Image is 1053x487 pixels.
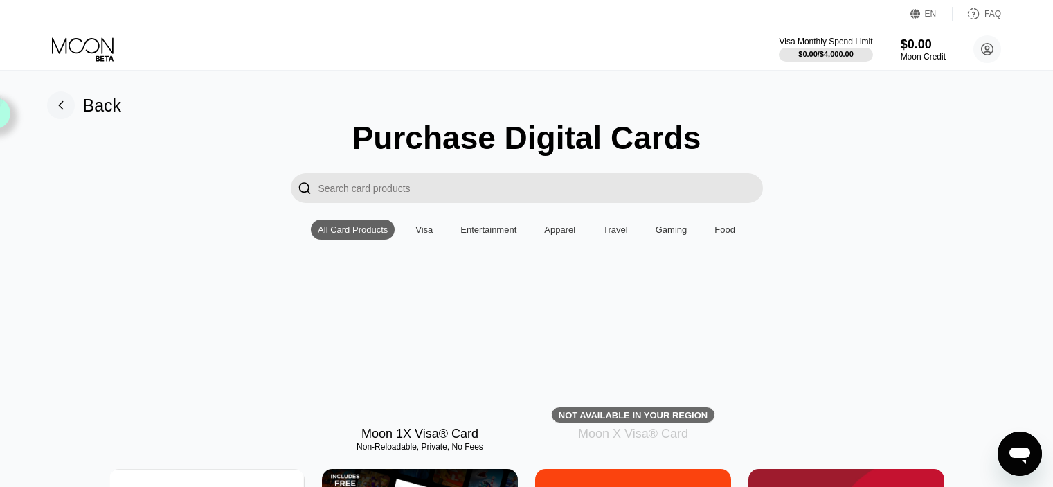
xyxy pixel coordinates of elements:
[361,427,478,441] div: Moon 1X Visa® Card
[984,9,1001,19] div: FAQ
[901,37,946,52] div: $0.00
[596,220,635,240] div: Travel
[714,224,735,235] div: Food
[322,442,518,452] div: Non-Reloadable, Private, No Fees
[603,224,628,235] div: Travel
[798,50,854,58] div: $0.00 / $4,000.00
[298,180,312,196] div: 
[656,224,687,235] div: Gaming
[779,37,872,62] div: Visa Monthly Spend Limit$0.00/$4,000.00
[910,7,953,21] div: EN
[901,52,946,62] div: Moon Credit
[408,220,440,240] div: Visa
[537,220,582,240] div: Apparel
[460,224,516,235] div: Entertainment
[925,9,937,19] div: EN
[901,37,946,62] div: $0.00Moon Credit
[453,220,523,240] div: Entertainment
[559,410,708,420] div: Not available in your region
[291,173,318,203] div: 
[578,427,688,441] div: Moon X Visa® Card
[544,224,575,235] div: Apparel
[708,220,742,240] div: Food
[47,91,122,119] div: Back
[352,119,701,157] div: Purchase Digital Cards
[318,224,388,235] div: All Card Products
[415,224,433,235] div: Visa
[311,220,395,240] div: All Card Products
[535,292,731,416] div: Not available in your region
[318,173,763,203] input: Search card products
[953,7,1001,21] div: FAQ
[779,37,872,46] div: Visa Monthly Spend Limit
[649,220,694,240] div: Gaming
[83,96,122,116] div: Back
[998,432,1042,476] iframe: Button to launch messaging window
